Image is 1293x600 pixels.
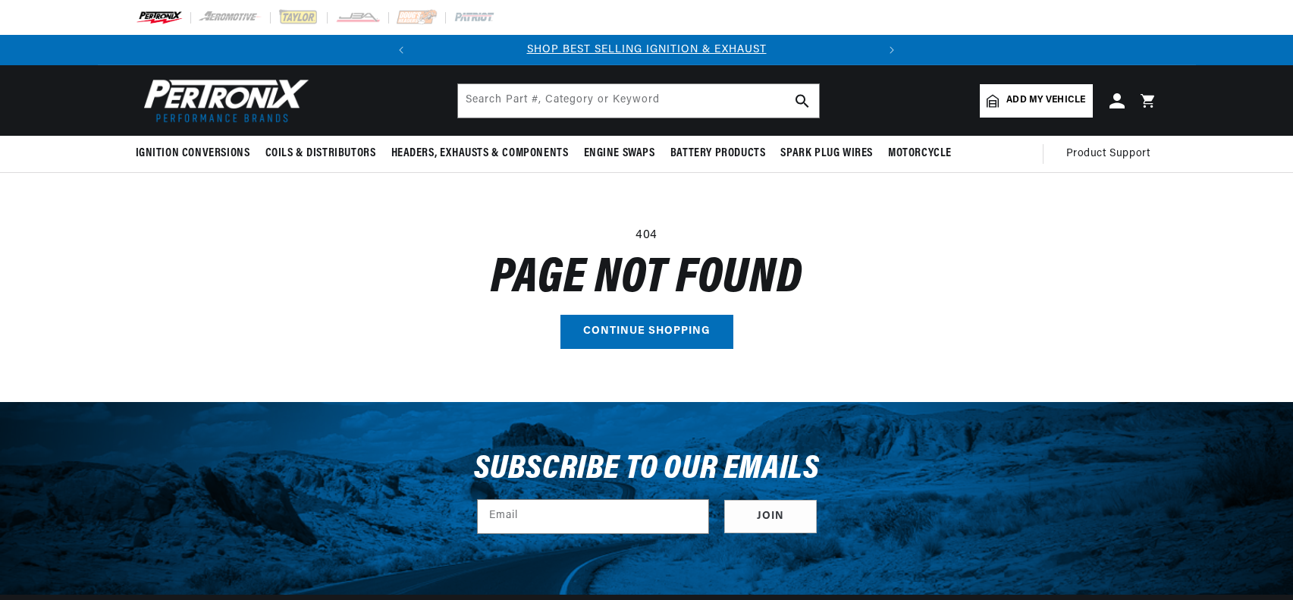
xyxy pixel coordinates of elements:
[888,146,952,162] span: Motorcycle
[584,146,655,162] span: Engine Swaps
[780,146,873,162] span: Spark Plug Wires
[786,84,819,118] button: search button
[458,84,819,118] input: Search Part #, Category or Keyword
[136,258,1158,300] h1: Page not found
[136,74,310,127] img: Pertronix
[416,42,877,58] div: Announcement
[136,226,1158,246] p: 404
[576,136,663,171] summary: Engine Swaps
[258,136,384,171] summary: Coils & Distributors
[416,42,877,58] div: 1 of 2
[386,35,416,65] button: Translation missing: en.sections.announcements.previous_announcement
[670,146,766,162] span: Battery Products
[1066,136,1158,172] summary: Product Support
[265,146,376,162] span: Coils & Distributors
[474,455,820,484] h3: Subscribe to our emails
[391,146,569,162] span: Headers, Exhausts & Components
[560,315,733,349] a: Continue shopping
[980,84,1092,118] a: Add my vehicle
[98,35,1196,65] slideshow-component: Translation missing: en.sections.announcements.announcement_bar
[1066,146,1150,162] span: Product Support
[478,500,708,533] input: Email
[136,146,250,162] span: Ignition Conversions
[880,136,959,171] summary: Motorcycle
[527,44,767,55] a: SHOP BEST SELLING IGNITION & EXHAUST
[724,500,817,534] button: Subscribe
[877,35,907,65] button: Translation missing: en.sections.announcements.next_announcement
[384,136,576,171] summary: Headers, Exhausts & Components
[663,136,774,171] summary: Battery Products
[136,136,258,171] summary: Ignition Conversions
[1006,93,1085,108] span: Add my vehicle
[773,136,880,171] summary: Spark Plug Wires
